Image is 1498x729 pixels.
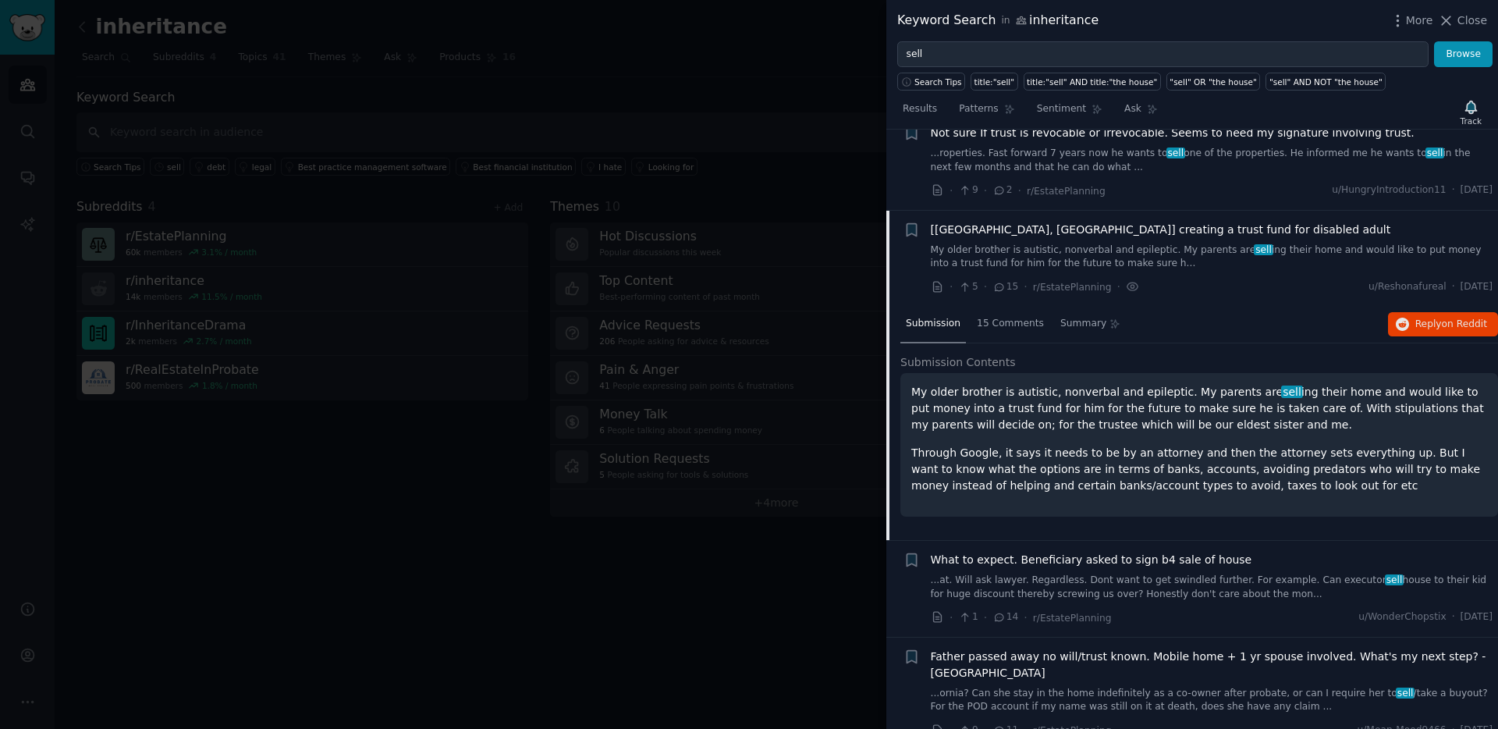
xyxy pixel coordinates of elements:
[1060,317,1106,331] span: Summary
[911,384,1487,433] p: My older brother is autistic, nonverbal and epileptic. My parents are ing their home and would li...
[1254,244,1273,255] span: sell
[958,280,978,294] span: 5
[1269,76,1383,87] div: "sell" AND NOT "the house"
[950,183,953,199] span: ·
[1166,148,1185,158] span: sell
[1442,318,1487,329] span: on Reddit
[1001,14,1010,28] span: in
[931,687,1493,714] a: ...ornia? Can she stay in the home indefinitely as a co-owner after probate, or can I require her...
[914,76,962,87] span: Search Tips
[897,73,965,91] button: Search Tips
[971,73,1018,91] a: title:"sell"
[1031,97,1108,129] a: Sentiment
[984,610,987,626] span: ·
[931,649,1493,681] a: Father passed away no will/trust known. Mobile home + 1 yr spouse involved. What's my next step? ...
[897,41,1429,68] input: Try a keyword related to your business
[958,610,978,624] span: 1
[953,97,1020,129] a: Patterns
[931,552,1252,568] a: What to expect. Beneficiary asked to sign b4 sale of house
[984,279,987,295] span: ·
[950,279,953,295] span: ·
[1024,73,1161,91] a: title:"sell" AND title:"the house"
[1406,12,1433,29] span: More
[1452,610,1455,624] span: ·
[1434,41,1493,68] button: Browse
[977,317,1044,331] span: 15 Comments
[931,244,1493,271] a: My older brother is autistic, nonverbal and epileptic. My parents areselling their home and would...
[1018,183,1021,199] span: ·
[1358,610,1446,624] span: u/WonderChopstix
[1124,102,1141,116] span: Ask
[1461,183,1493,197] span: [DATE]
[911,445,1487,494] p: Through Google, it says it needs to be by an attorney and then the attorney sets everything up. B...
[1388,312,1498,337] button: Replyon Reddit
[931,222,1391,238] a: [[GEOGRAPHIC_DATA], [GEOGRAPHIC_DATA]] creating a trust fund for disabled adult
[992,610,1018,624] span: 14
[992,183,1012,197] span: 2
[1265,73,1386,91] a: "sell" AND NOT "the house"
[903,102,937,116] span: Results
[1368,280,1447,294] span: u/Reshonafureal
[1461,280,1493,294] span: [DATE]
[931,147,1493,174] a: ...roperties. Fast forward 7 years now he wants tosellone of the properties. He informed me he wa...
[1425,148,1444,158] span: sell
[1390,12,1433,29] button: More
[1166,73,1261,91] a: "sell" OR "the house"
[1396,688,1415,699] span: sell
[959,102,998,116] span: Patterns
[900,354,1016,371] span: Submission Contents
[1438,12,1487,29] button: Close
[1037,102,1086,116] span: Sentiment
[1027,76,1157,87] div: title:"sell" AND title:"the house"
[1457,12,1487,29] span: Close
[1461,116,1482,126] div: Track
[1281,386,1302,398] span: sell
[958,183,978,197] span: 9
[1119,97,1163,129] a: Ask
[950,610,953,626] span: ·
[1024,610,1027,626] span: ·
[1455,96,1487,129] button: Track
[1461,610,1493,624] span: [DATE]
[1415,318,1487,332] span: Reply
[1332,183,1446,197] span: u/HungryIntroduction11
[1452,183,1455,197] span: ·
[931,125,1415,141] a: Not sure If trust is revocable or irrevocable. Seems to need my signature involving trust.
[984,183,987,199] span: ·
[1452,280,1455,294] span: ·
[931,574,1493,601] a: ...at. Will ask lawyer. Regardless. Dont want to get swindled further. For example. Can executors...
[1024,279,1027,295] span: ·
[1170,76,1257,87] div: "sell" OR "the house"
[1033,613,1112,624] span: r/EstatePlanning
[1385,574,1404,585] span: sell
[906,317,960,331] span: Submission
[1116,279,1120,295] span: ·
[974,76,1015,87] div: title:"sell"
[1033,282,1112,293] span: r/EstatePlanning
[897,97,942,129] a: Results
[992,280,1018,294] span: 15
[897,11,1099,30] div: Keyword Search inheritance
[1027,186,1106,197] span: r/EstatePlanning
